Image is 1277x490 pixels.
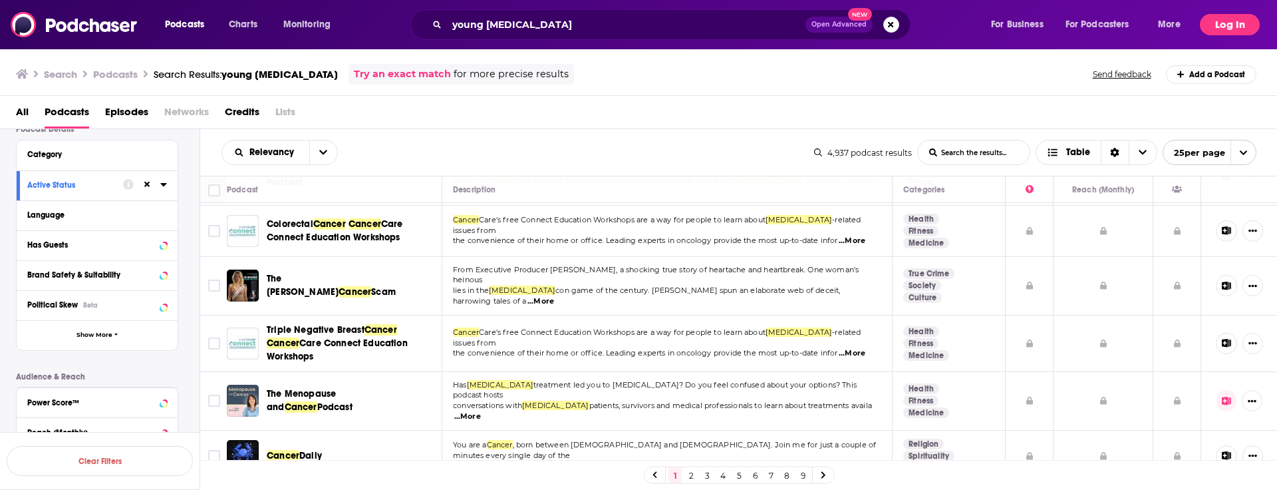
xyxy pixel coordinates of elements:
[1242,333,1263,354] button: Show More Button
[453,328,479,337] span: Cancer
[1036,140,1157,165] button: Choose View
[1065,15,1129,34] span: For Podcasters
[839,348,865,359] span: ...More
[527,296,554,307] span: ...More
[299,450,322,461] span: Daily
[267,387,416,414] a: The Menopause andCancerPodcast
[1242,390,1262,411] button: Show More Button
[83,301,98,310] div: Beta
[1200,14,1260,35] button: Log In
[154,68,338,81] a: Search Results:young [MEDICAL_DATA]
[76,332,112,339] span: Show More
[349,218,381,230] span: Cancer
[780,467,793,483] a: 8
[1166,65,1257,84] a: Add a Podcast
[453,182,496,198] div: Description
[522,401,589,410] span: [MEDICAL_DATA]
[479,328,766,337] span: Care's free Connect Education Workshops are a way for people to learn about
[1242,445,1263,467] button: Show More Button
[283,15,331,34] span: Monitoring
[1242,275,1263,296] button: Show More Button
[208,338,220,350] span: Toggle select row
[796,467,809,483] a: 9
[339,286,371,298] span: Cancer
[27,240,156,250] div: Has Guests
[903,182,944,198] div: Categories
[105,101,148,128] span: Episodes
[1163,142,1225,163] span: 25 per page
[814,148,912,158] div: 4,937 podcast results
[453,440,876,460] span: , born between [DEMOGRAPHIC_DATA] and [DEMOGRAPHIC_DATA]. Join me for just a couple of minutes ev...
[267,273,339,298] span: The [PERSON_NAME]
[164,101,209,128] span: Networks
[221,140,338,165] h2: Choose List sort
[848,8,872,21] span: New
[274,14,348,35] button: open menu
[267,218,313,230] span: Colorectal
[1066,148,1090,157] span: Table
[732,467,746,483] a: 5
[229,15,257,34] span: Charts
[267,218,423,244] a: ColorectalCancerCancerCare Connect Education Workshops
[364,324,397,336] span: Cancer
[17,320,178,350] button: Show More
[27,428,156,437] div: Reach (Monthly)
[165,15,204,34] span: Podcasts
[275,101,295,128] span: Lists
[227,385,259,417] img: The Menopause and Cancer Podcast
[811,21,867,28] span: Open Advanced
[453,328,861,348] span: -related issues from
[668,467,682,483] a: 1
[16,124,178,134] p: Podcast Details
[903,268,954,279] a: True Crime
[156,14,221,35] button: open menu
[453,286,489,295] span: lies in the
[225,101,259,128] a: Credits
[453,236,837,245] span: the convenience of their home or office. Leading experts in oncology provide the most up-to-date ...
[27,150,158,159] div: Category
[227,270,259,302] img: The Rachel Cancer Scam
[11,12,138,37] img: Podchaser - Follow, Share and Rate Podcasts
[313,218,346,230] span: Cancer
[309,140,337,164] button: open menu
[903,238,949,248] a: Medicine
[1057,14,1149,35] button: open menu
[27,146,167,162] button: Category
[903,395,938,406] a: Fitness
[27,206,167,223] button: Language
[208,225,220,237] span: Toggle select row
[227,440,259,472] img: Cancer Daily
[27,270,156,280] div: Brand Safety & Suitability
[27,296,167,313] button: Political SkewBeta
[903,214,939,224] a: Health
[221,68,338,81] span: young [MEDICAL_DATA]
[748,467,762,483] a: 6
[1026,182,1034,198] div: Power Score
[1242,220,1263,242] button: Show More Button
[267,388,336,413] span: The Menopause and
[903,383,939,394] a: Health
[1089,69,1155,80] button: Send feedback
[285,401,317,413] span: Cancer
[227,328,259,360] a: Triple Negative Breast Cancer CancerCare Connect Education Workshops
[1172,182,1182,198] div: Has Guests
[447,14,805,35] input: Search podcasts, credits, & more...
[27,176,123,193] button: Active Status
[1149,14,1197,35] button: open menu
[45,101,89,128] span: Podcasts
[589,401,872,410] span: patients, survivors and medical professionals to learn about treatments availa
[453,348,837,358] span: the convenience of their home or office. Leading experts in oncology provide the most up-to-date ...
[44,68,77,81] h3: Search
[453,265,859,285] span: From Executive Producer [PERSON_NAME], a shocking true story of heartache and heartbreak. One wom...
[16,101,29,128] span: All
[208,280,220,292] span: Toggle select row
[453,286,840,306] span: con game of the century. [PERSON_NAME] spun an elaborate web of deceit, harrowing tales of a
[93,68,138,81] h3: Podcasts
[27,266,167,283] button: Brand Safety & Suitability
[27,423,167,440] button: Reach (Monthly)
[903,280,941,291] a: Society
